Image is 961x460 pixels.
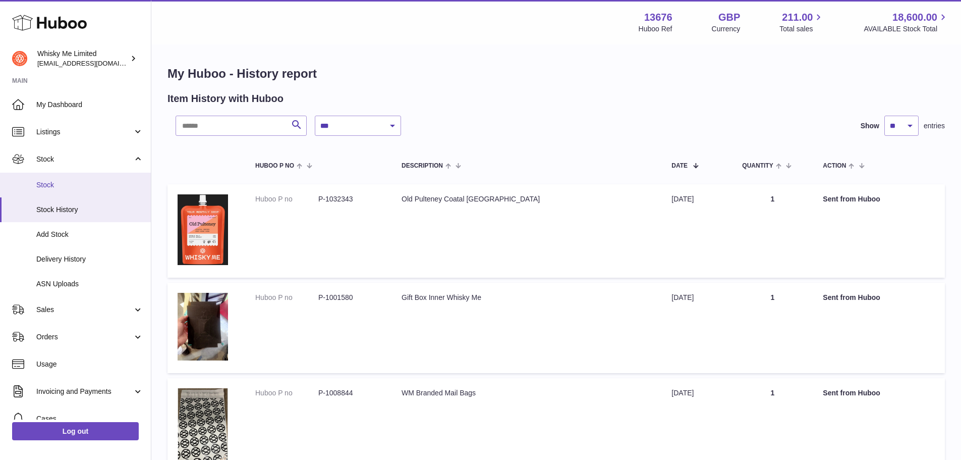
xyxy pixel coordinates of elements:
span: 211.00 [782,11,813,24]
dd: P-1001580 [318,293,381,302]
span: 18,600.00 [892,11,937,24]
span: Usage [36,360,143,369]
a: Log out [12,422,139,440]
span: ASN Uploads [36,279,143,289]
strong: Sent from Huboo [823,293,880,301]
span: entries [924,121,945,131]
td: [DATE] [661,184,732,278]
strong: Sent from Huboo [823,195,880,203]
strong: 13676 [644,11,672,24]
span: Total sales [779,24,824,34]
dt: Huboo P no [255,293,318,302]
span: Stock [36,180,143,190]
span: Add Stock [36,230,143,239]
span: Quantity [742,163,773,169]
div: Whisky Me Limited [37,49,128,68]
td: 1 [732,184,813,278]
dt: Huboo P no [255,388,318,398]
span: [EMAIL_ADDRESS][DOMAIN_NAME] [37,59,148,67]
span: AVAILABLE Stock Total [864,24,949,34]
span: Orders [36,332,133,342]
dd: P-1032343 [318,194,381,204]
img: 1739541345.jpg [178,194,228,265]
img: 136761725448359.jpg [178,293,228,360]
dt: Huboo P no [255,194,318,204]
img: orders@whiskyshop.com [12,51,27,66]
strong: GBP [718,11,740,24]
span: Sales [36,305,133,315]
td: Old Pulteney Coatal [GEOGRAPHIC_DATA] [391,184,661,278]
span: Invoicing and Payments [36,387,133,396]
td: Gift Box Inner Whisky Me [391,283,661,373]
span: Action [823,163,846,169]
span: Huboo P no [255,163,294,169]
span: My Dashboard [36,100,143,110]
span: Delivery History [36,254,143,264]
span: Stock History [36,205,143,215]
div: Currency [712,24,741,34]
h2: Item History with Huboo [167,92,284,106]
span: Stock [36,155,133,164]
h1: My Huboo - History report [167,66,945,82]
span: Listings [36,127,133,137]
span: Description [402,163,443,169]
a: 18,600.00 AVAILABLE Stock Total [864,11,949,34]
td: 1 [732,283,813,373]
td: [DATE] [661,283,732,373]
a: 211.00 Total sales [779,11,824,34]
label: Show [861,121,879,131]
dd: P-1008844 [318,388,381,398]
span: Date [671,163,688,169]
div: Huboo Ref [639,24,672,34]
strong: Sent from Huboo [823,389,880,397]
span: Cases [36,414,143,424]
